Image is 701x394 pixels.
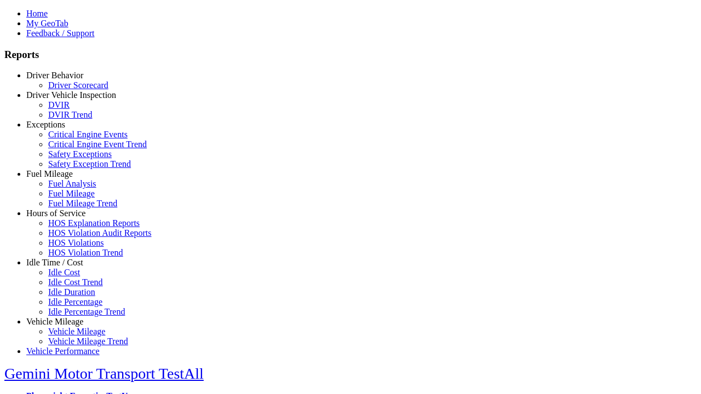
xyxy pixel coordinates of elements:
[48,277,103,287] a: Idle Cost Trend
[4,49,697,61] h3: Reports
[26,9,48,18] a: Home
[48,140,147,149] a: Critical Engine Event Trend
[48,327,105,336] a: Vehicle Mileage
[48,297,102,306] a: Idle Percentage
[48,238,104,247] a: HOS Violations
[48,228,152,237] a: HOS Violation Audit Reports
[26,90,116,100] a: Driver Vehicle Inspection
[26,120,65,129] a: Exceptions
[26,208,85,218] a: Hours of Service
[48,268,80,277] a: Idle Cost
[48,159,131,169] a: Safety Exception Trend
[26,317,83,326] a: Vehicle Mileage
[48,337,128,346] a: Vehicle Mileage Trend
[48,179,96,188] a: Fuel Analysis
[26,19,68,28] a: My GeoTab
[48,189,95,198] a: Fuel Mileage
[26,28,94,38] a: Feedback / Support
[48,307,125,316] a: Idle Percentage Trend
[26,71,83,80] a: Driver Behavior
[48,130,128,139] a: Critical Engine Events
[48,199,117,208] a: Fuel Mileage Trend
[48,149,112,159] a: Safety Exceptions
[26,169,73,178] a: Fuel Mileage
[26,346,100,356] a: Vehicle Performance
[4,365,204,382] a: Gemini Motor Transport TestAll
[26,258,83,267] a: Idle Time / Cost
[48,80,108,90] a: Driver Scorecard
[48,218,140,228] a: HOS Explanation Reports
[48,287,95,297] a: Idle Duration
[48,100,70,109] a: DVIR
[48,110,92,119] a: DVIR Trend
[48,248,123,257] a: HOS Violation Trend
